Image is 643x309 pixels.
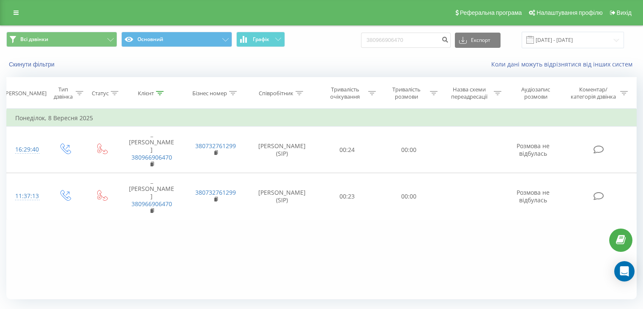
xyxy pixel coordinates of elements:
[7,110,637,127] td: Понеділок, 8 Вересня 2025
[120,173,183,220] td: _ [PERSON_NAME]
[121,32,232,47] button: Основний
[614,261,635,281] div: Open Intercom Messenger
[192,90,227,97] div: Бізнес номер
[511,86,561,100] div: Аудіозапис розмови
[248,173,317,220] td: [PERSON_NAME] (SIP)
[378,127,439,173] td: 00:00
[361,33,451,48] input: Пошук за номером
[4,90,47,97] div: [PERSON_NAME]
[15,188,38,204] div: 11:37:13
[195,142,236,150] a: 380732761299
[236,32,285,47] button: Графік
[324,86,367,100] div: Тривалість очікування
[517,142,550,157] span: Розмова не відбулась
[92,90,109,97] div: Статус
[378,173,439,220] td: 00:00
[6,61,59,68] button: Скинути фільтри
[259,90,293,97] div: Співробітник
[131,153,172,161] a: 380966906470
[460,9,522,16] span: Реферальна програма
[455,33,501,48] button: Експорт
[53,86,73,100] div: Тип дзвінка
[386,86,428,100] div: Тривалість розмови
[447,86,492,100] div: Назва схеми переадресації
[317,173,378,220] td: 00:23
[491,60,637,68] a: Коли дані можуть відрізнятися вiд інших систем
[131,200,172,208] a: 380966906470
[253,36,269,42] span: Графік
[120,127,183,173] td: _ [PERSON_NAME]
[569,86,618,100] div: Коментар/категорія дзвінка
[6,32,117,47] button: Всі дзвінки
[317,127,378,173] td: 00:24
[15,141,38,158] div: 16:29:40
[20,36,48,43] span: Всі дзвінки
[617,9,632,16] span: Вихід
[517,188,550,204] span: Розмова не відбулась
[195,188,236,196] a: 380732761299
[138,90,154,97] div: Клієнт
[536,9,602,16] span: Налаштування профілю
[248,127,317,173] td: [PERSON_NAME] (SIP)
